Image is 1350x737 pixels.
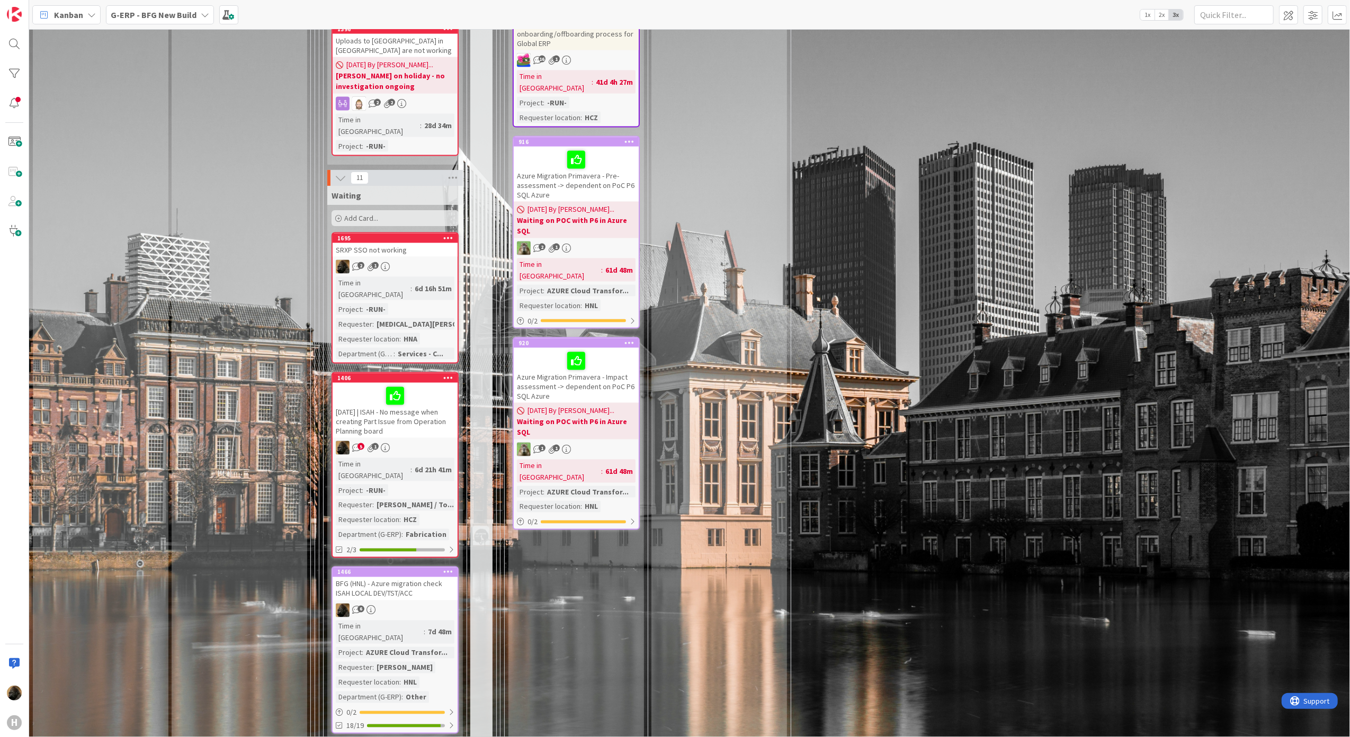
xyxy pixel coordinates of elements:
span: : [401,691,403,703]
div: 1466 [337,569,458,576]
img: Rv [352,97,366,111]
div: 1406 [337,374,458,382]
div: 1466BFG (HNL) - Azure migration check ISAH LOCAL DEV/TST/ACC [333,568,458,600]
b: [PERSON_NAME] on holiday - no investigation ongoing [336,70,454,92]
span: : [410,464,412,475]
span: : [362,484,363,496]
span: : [410,283,412,294]
img: Visit kanbanzone.com [7,7,22,22]
span: 1 [539,445,546,452]
b: Waiting on POC with P6 in Azure SQL [517,215,636,236]
span: 0 / 2 [528,316,538,327]
div: HNL [401,677,419,688]
span: : [399,677,401,688]
div: Uploads to [GEOGRAPHIC_DATA] in [GEOGRAPHIC_DATA] are not working [333,34,458,57]
div: HNL [582,300,601,311]
div: Requester location [336,514,399,526]
span: 2/3 [346,545,356,556]
div: 0/2 [514,314,639,328]
div: -RUN- [363,140,388,152]
div: 1396Uploads to [GEOGRAPHIC_DATA] in [GEOGRAPHIC_DATA] are not working [333,24,458,57]
img: TT [517,241,531,255]
span: 2 [357,262,364,269]
div: BFG (HNL) - Azure migration check ISAH LOCAL DEV/TST/ACC [333,577,458,600]
span: Support [22,2,48,14]
div: AZURE Cloud Transfor... [544,285,631,296]
div: Requester [336,318,372,330]
b: Waiting on POC with P6 in Azure SQL [517,416,636,437]
img: ND [336,604,350,617]
div: Services - C... [395,348,446,359]
div: Time in [GEOGRAPHIC_DATA] [517,460,601,483]
div: Department (G-ERP) [336,348,394,359]
div: 916 [518,138,639,146]
a: 1695SRXP SSO not workingNDTime in [GEOGRAPHIC_DATA]:6d 16h 51mProject:-RUN-Requester:[MEDICAL_DAT... [332,232,459,364]
div: 6d 16h 51m [412,283,454,294]
div: Requester [336,499,372,511]
span: : [362,140,363,152]
div: TT [514,241,639,255]
b: G-ERP - BFG New Build [111,10,196,20]
div: 920 [518,339,639,347]
div: H [7,715,22,730]
span: : [424,626,425,638]
div: Project [517,486,543,498]
div: Department (G-ERP) [336,529,401,541]
div: -RUN- [363,484,388,496]
div: 1466 [333,568,458,577]
span: : [362,303,363,315]
div: [DATE] | ISAH - No message when creating Part Issue from Operation Planning board [333,383,458,438]
span: : [362,647,363,659]
span: 5 [357,443,364,450]
div: 920Azure Migration Primavera - Impact assessment -> dependent on PoC P6 SQL Azure [514,338,639,403]
div: 61d 48m [603,465,636,477]
span: 0 / 2 [346,707,356,718]
img: JK [517,53,531,67]
span: 1 [553,445,560,452]
div: 916 [514,137,639,147]
a: 1406[DATE] | ISAH - No message when creating Part Issue from Operation Planning boardNDTime in [G... [332,372,459,558]
span: 1 [553,244,560,250]
span: : [601,465,603,477]
img: ND [336,441,350,455]
span: : [543,285,544,296]
div: Time in [GEOGRAPHIC_DATA] [517,70,592,94]
div: AZURE Cloud Transfor... [363,647,450,659]
div: 0/2 [333,706,458,720]
div: Time in [GEOGRAPHIC_DATA] [336,621,424,644]
div: 1695 [333,233,458,243]
div: ND [333,604,458,617]
span: : [372,662,374,673]
div: Fabrication [403,529,449,541]
span: : [372,499,374,511]
img: ND [7,686,22,700]
span: 1 [372,262,379,269]
div: 1695 [337,235,458,242]
span: 1 [372,443,379,450]
div: Requester location [336,677,399,688]
span: : [580,300,582,311]
img: ND [336,260,350,274]
span: Add Card... [344,213,378,223]
div: Requester location [517,112,580,123]
span: 1 [553,56,560,62]
div: Rv [333,97,458,111]
span: 0 / 2 [528,517,538,528]
div: Project [517,97,543,109]
div: 0/2 [514,516,639,529]
div: -RUN- [363,303,388,315]
span: [DATE] By [PERSON_NAME]... [528,204,614,215]
div: 41d 4h 27m [593,76,636,88]
div: Other [403,691,429,703]
span: : [394,348,395,359]
div: HCZ [582,112,601,123]
div: Azure Migration Primavera - Pre-assessment -> dependent on PoC P6 SQL Azure [514,147,639,202]
div: 28d 34m [422,120,454,131]
span: : [543,97,544,109]
div: Requester [336,662,372,673]
div: Department (G-ERP) [336,691,401,703]
div: Project [336,140,362,152]
div: Time in [GEOGRAPHIC_DATA] [517,258,601,282]
div: Requester location [336,333,399,345]
div: Project [517,285,543,296]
